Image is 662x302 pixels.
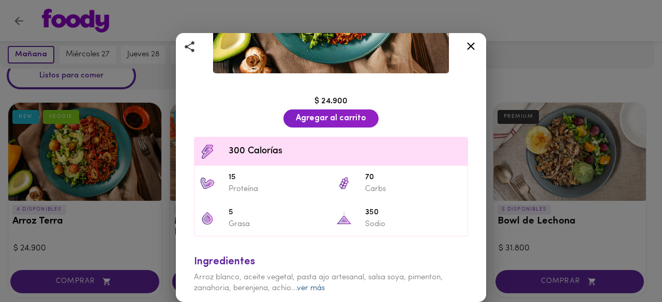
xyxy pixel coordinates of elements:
[336,211,352,226] img: 350 Sodio
[365,184,462,195] p: Carbs
[200,211,215,226] img: 5 Grasa
[194,274,443,292] span: Arroz blanco, aceite vegetal, pasta ajo artesanal, salsa soya, pimenton, zanahoria, berenjena, ac...
[602,242,652,292] iframe: Messagebird Livechat Widget
[365,219,462,230] p: Sodio
[365,172,462,184] span: 70
[229,219,326,230] p: Grasa
[229,172,326,184] span: 15
[297,284,325,292] a: ver más
[336,176,352,191] img: 70 Carbs
[229,184,326,195] p: Proteína
[365,207,462,219] span: 350
[283,109,379,128] button: Agregar al carrito
[194,255,468,269] div: Ingredientes
[229,145,462,158] span: 300 Calorías
[296,114,366,123] span: Agregar al carrito
[189,96,473,107] div: $ 24.900
[229,207,326,219] span: 5
[200,144,215,160] img: Contenido calórico
[200,176,215,191] img: 15 Proteína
